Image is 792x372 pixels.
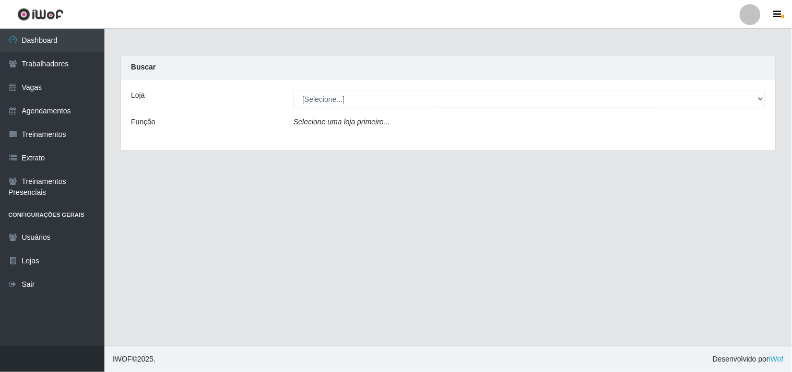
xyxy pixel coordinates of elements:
img: CoreUI Logo [17,8,64,21]
span: © 2025 . [113,354,156,365]
span: IWOF [113,355,132,363]
a: iWof [769,355,784,363]
label: Função [131,117,156,127]
i: Selecione uma loja primeiro... [293,118,389,126]
strong: Buscar [131,63,156,71]
span: Desenvolvido por [713,354,784,365]
label: Loja [131,90,145,101]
